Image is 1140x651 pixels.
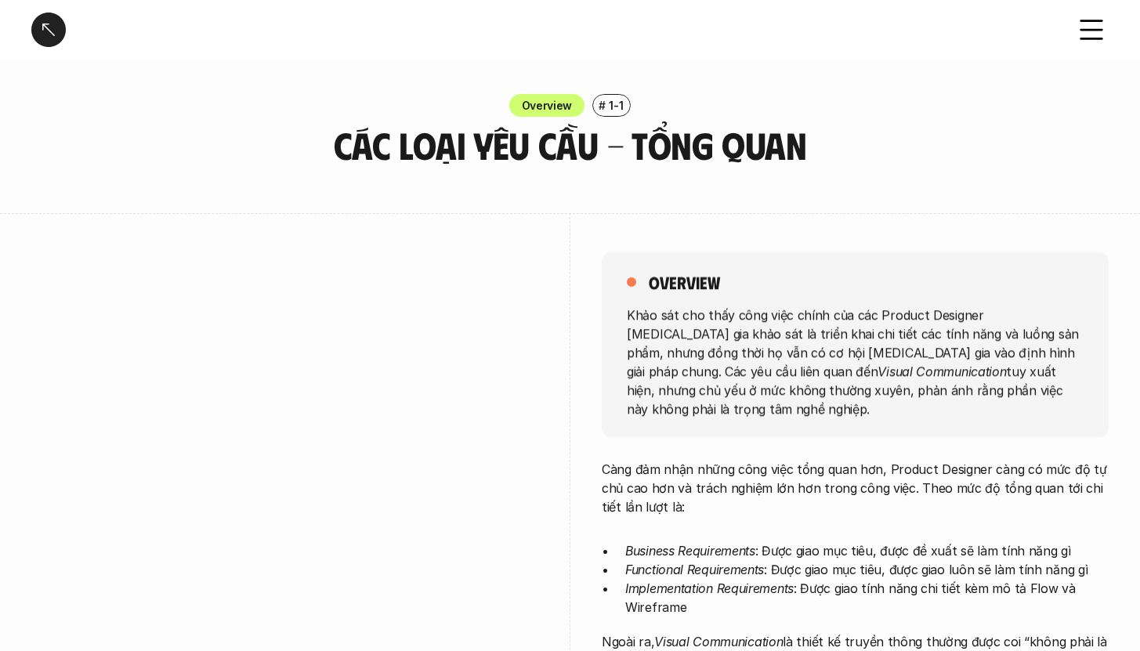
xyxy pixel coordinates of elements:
[625,543,755,559] em: Business Requirements
[625,541,1109,560] p: : Được giao mục tiêu, được đề xuất sẽ làm tính năng gì
[237,125,903,166] h3: Các loại yêu cầu - Tổng quan
[625,580,794,596] em: Implementation Requirements
[522,97,573,114] p: Overview
[625,579,1109,617] p: : Được giao tính năng chi tiết kèm mô tả Flow và Wireframe
[609,97,623,114] p: 1-1
[599,99,606,111] h6: #
[602,460,1109,516] p: Càng đảm nhận những công việc tổng quan hơn, Product Designer càng có mức độ tự chủ cao hơn và tr...
[627,305,1084,418] p: Khảo sát cho thấy công việc chính của các Product Designer [MEDICAL_DATA] gia khảo sát là triển k...
[654,634,783,649] em: Visual Communication
[625,562,764,577] em: Functional Requirements
[878,363,1006,378] em: Visual Communication
[649,271,720,293] h5: overview
[625,560,1109,579] p: : Được giao mục tiêu, được giao luôn sẽ làm tính năng gì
